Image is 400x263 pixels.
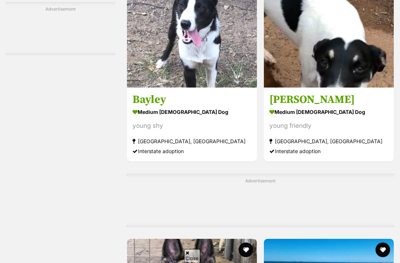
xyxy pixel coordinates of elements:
button: favourite [239,242,253,257]
div: young shy [132,121,251,131]
strong: medium [DEMOGRAPHIC_DATA] Dog [269,107,388,118]
h3: [PERSON_NAME] [269,93,388,107]
h3: Bayley [132,93,251,107]
div: Interstate adoption [132,147,251,156]
a: [PERSON_NAME] medium [DEMOGRAPHIC_DATA] Dog young friendly [GEOGRAPHIC_DATA], [GEOGRAPHIC_DATA] I... [264,88,394,162]
button: favourite [375,242,390,257]
div: Advertisement [5,2,115,55]
span: Close [184,249,200,262]
div: young friendly [269,121,388,131]
div: Interstate adoption [269,147,388,156]
div: Advertisement [126,174,395,227]
a: Bayley medium [DEMOGRAPHIC_DATA] Dog young shy [GEOGRAPHIC_DATA], [GEOGRAPHIC_DATA] Interstate ad... [127,88,257,162]
strong: [GEOGRAPHIC_DATA], [GEOGRAPHIC_DATA] [132,137,251,147]
strong: medium [DEMOGRAPHIC_DATA] Dog [132,107,251,118]
strong: [GEOGRAPHIC_DATA], [GEOGRAPHIC_DATA] [269,137,388,147]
